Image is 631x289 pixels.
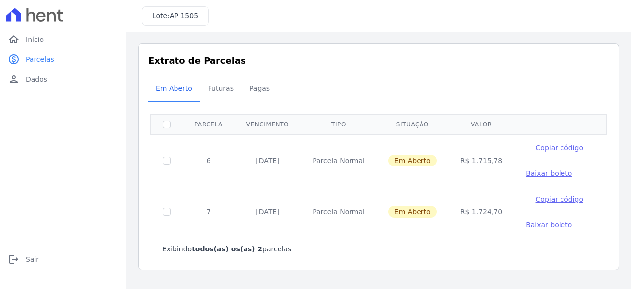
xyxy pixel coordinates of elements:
td: 6 [182,134,235,186]
h3: Lote: [152,11,198,21]
td: Parcela Normal [301,134,377,186]
span: Copiar código [536,195,583,203]
span: Copiar código [536,144,583,152]
i: paid [8,53,20,65]
td: R$ 1.715,78 [449,134,514,186]
span: Futuras [202,79,240,98]
a: homeInício [4,30,122,49]
span: Em Aberto [388,155,437,166]
span: Início [26,35,44,44]
a: logoutSair [4,249,122,269]
p: Exibindo parcelas [162,244,291,254]
td: R$ 1.724,70 [449,186,514,238]
i: home [8,34,20,45]
i: person [8,73,20,85]
span: Em Aberto [150,79,198,98]
span: Baixar boleto [526,221,572,229]
b: todos(as) os(as) 2 [192,245,262,253]
th: Valor [449,114,514,134]
i: logout [8,253,20,265]
a: Futuras [200,77,242,102]
a: Baixar boleto [526,168,572,178]
th: Vencimento [235,114,301,134]
a: Em Aberto [148,77,200,102]
a: Baixar boleto [526,220,572,230]
td: [DATE] [235,134,301,186]
span: Pagas [244,79,276,98]
th: Situação [377,114,449,134]
span: Dados [26,74,47,84]
h3: Extrato de Parcelas [148,54,609,67]
span: Sair [26,254,39,264]
button: Copiar código [526,143,593,153]
td: [DATE] [235,186,301,238]
span: Parcelas [26,54,54,64]
td: 7 [182,186,235,238]
span: Baixar boleto [526,169,572,177]
th: Parcela [182,114,235,134]
a: personDados [4,69,122,89]
span: Em Aberto [388,206,437,218]
th: Tipo [301,114,377,134]
span: AP 1505 [170,12,198,20]
a: Pagas [242,77,278,102]
button: Copiar código [526,194,593,204]
a: paidParcelas [4,49,122,69]
td: Parcela Normal [301,186,377,238]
